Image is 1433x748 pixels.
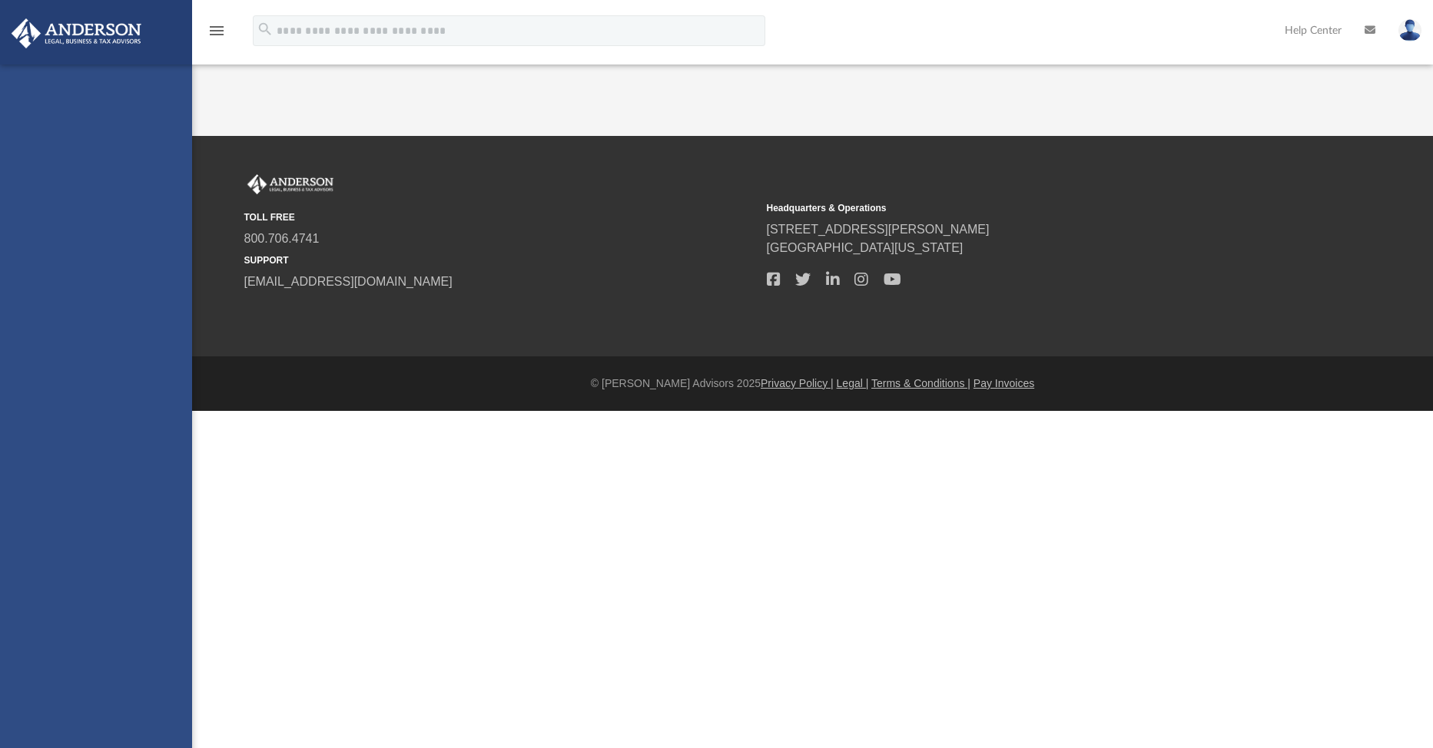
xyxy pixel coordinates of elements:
img: Anderson Advisors Platinum Portal [244,174,337,194]
a: [STREET_ADDRESS][PERSON_NAME] [767,223,990,236]
img: User Pic [1398,19,1421,41]
a: Legal | [837,377,869,389]
i: search [257,21,274,38]
small: TOLL FREE [244,210,756,224]
a: [GEOGRAPHIC_DATA][US_STATE] [767,241,964,254]
img: Anderson Advisors Platinum Portal [7,18,146,48]
small: SUPPORT [244,253,756,267]
i: menu [207,22,226,40]
small: Headquarters & Operations [767,201,1279,215]
a: Pay Invoices [974,377,1034,389]
div: © [PERSON_NAME] Advisors 2025 [192,376,1433,392]
a: 800.706.4741 [244,232,320,245]
a: Privacy Policy | [761,377,834,389]
a: [EMAIL_ADDRESS][DOMAIN_NAME] [244,275,453,288]
a: Terms & Conditions | [871,377,970,389]
a: menu [207,29,226,40]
